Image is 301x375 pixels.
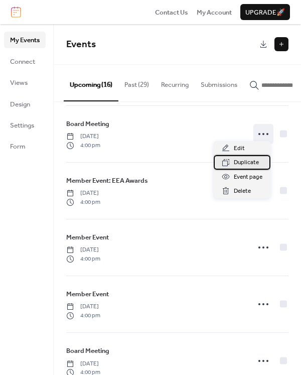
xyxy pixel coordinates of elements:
[10,142,26,152] span: Form
[66,255,100,264] span: 4:00 pm
[245,8,285,18] span: Upgrade 🚀
[66,359,100,368] span: [DATE]
[66,35,96,54] span: Events
[66,232,109,242] span: Member Event
[155,65,195,100] button: Recurring
[10,120,34,131] span: Settings
[4,53,46,69] a: Connect
[234,158,259,168] span: Duplicate
[197,8,232,18] span: My Account
[64,65,118,101] button: Upcoming (16)
[155,7,188,17] a: Contact Us
[66,118,109,130] a: Board Meeting
[234,186,251,196] span: Delete
[66,245,100,255] span: [DATE]
[10,78,28,88] span: Views
[66,311,100,320] span: 4:00 pm
[66,141,100,150] span: 4:00 pm
[4,117,46,133] a: Settings
[4,32,46,48] a: My Events
[66,189,100,198] span: [DATE]
[66,175,148,186] a: Member Event: EEA Awards
[4,138,46,154] a: Form
[155,8,188,18] span: Contact Us
[10,99,30,109] span: Design
[66,232,109,243] a: Member Event
[66,176,148,186] span: Member Event: EEA Awards
[66,345,109,356] a: Board Meeting
[240,4,290,20] button: Upgrade🚀
[195,65,243,100] button: Submissions
[66,119,109,129] span: Board Meeting
[10,57,35,67] span: Connect
[66,198,100,207] span: 4:00 pm
[66,346,109,356] span: Board Meeting
[11,7,21,18] img: logo
[118,65,155,100] button: Past (29)
[4,96,46,112] a: Design
[66,132,100,141] span: [DATE]
[10,35,40,45] span: My Events
[234,144,245,154] span: Edit
[66,289,109,300] a: Member Event
[66,289,109,299] span: Member Event
[66,302,100,311] span: [DATE]
[234,172,262,182] span: Event page
[4,74,46,90] a: Views
[197,7,232,17] a: My Account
